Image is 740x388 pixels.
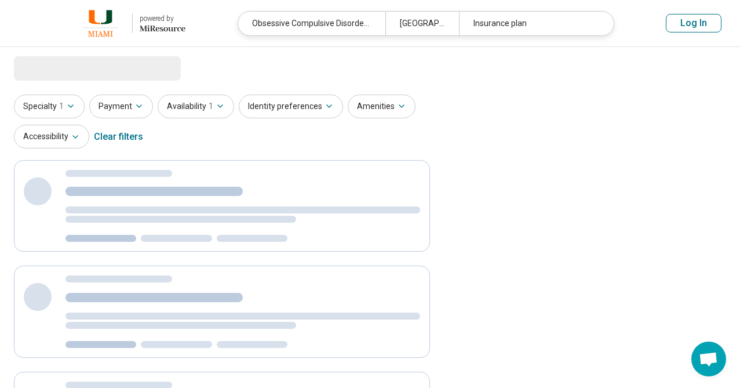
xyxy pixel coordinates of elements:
[158,95,234,118] button: Availability1
[348,95,415,118] button: Amenities
[19,9,185,37] a: University of Miamipowered by
[140,13,185,24] div: powered by
[691,342,726,376] div: Open chat
[59,100,64,113] span: 1
[94,123,143,151] div: Clear filters
[239,95,343,118] button: Identity preferences
[666,14,721,32] button: Log In
[14,56,111,79] span: Loading...
[14,125,89,148] button: Accessibility
[14,95,85,118] button: Specialty1
[459,12,606,35] div: Insurance plan
[76,9,125,37] img: University of Miami
[209,100,213,113] span: 1
[385,12,459,35] div: [GEOGRAPHIC_DATA], [GEOGRAPHIC_DATA]
[238,12,385,35] div: Obsessive Compulsive Disorder (OCD)
[89,95,153,118] button: Payment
